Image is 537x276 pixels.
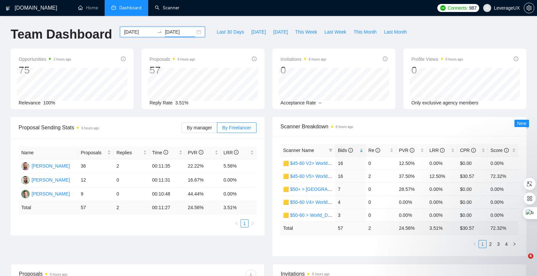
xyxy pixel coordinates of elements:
td: 7 [335,183,366,196]
td: 0 [366,196,396,208]
span: 3.51% [175,100,188,105]
span: info-circle [504,148,509,153]
button: This Week [291,27,321,37]
span: By Freelancer [222,125,251,130]
img: AK [21,162,30,170]
a: AK[PERSON_NAME] [21,163,70,168]
td: 9 [78,187,114,201]
td: 44.44% [185,187,221,201]
span: to [157,29,162,35]
button: [DATE] [269,27,291,37]
td: 22.22% [185,159,221,173]
span: This Week [295,28,317,36]
td: 0 [366,157,396,170]
td: $0.00 [457,183,488,196]
td: 12 [78,173,114,187]
span: Time [152,150,168,155]
td: Total [19,201,78,214]
span: Relevance [19,100,41,105]
a: 1 [241,220,248,227]
div: 0 [280,64,326,76]
span: Scanner Name [283,148,314,153]
button: Last Week [321,27,350,37]
td: 16.67% [185,173,221,187]
td: 0.00% [488,183,518,196]
a: 🟨 $50+ > [GEOGRAPHIC_DATA]+[GEOGRAPHIC_DATA] Only_Tony-UX/UI_General [283,187,462,192]
input: End date [165,28,195,36]
span: info-circle [376,148,380,153]
span: left [235,221,239,225]
a: setting [524,5,534,11]
a: 🟨 $50-60 > World_Design Only_Roman-Web Design_General [283,212,413,218]
h1: Team Dashboard [11,27,112,42]
td: Total [280,221,335,234]
span: Re [369,148,380,153]
th: Replies [114,146,149,159]
span: LRR [224,150,239,155]
span: Proposal Sending Stats [19,123,181,132]
span: swap-right [157,29,162,35]
td: 3.51 % [221,201,257,214]
td: 0.00% [221,173,257,187]
span: info-circle [514,57,518,61]
span: 6 [528,253,533,259]
span: Invitations [280,55,326,63]
time: 6 hours ago [177,58,195,61]
img: TV [21,190,30,198]
span: Only exclusive agency members [411,100,479,105]
span: PVR [188,150,203,155]
a: TV[PERSON_NAME] [21,191,70,196]
td: 5.56% [221,159,257,173]
span: -- [319,100,322,105]
span: Bids [338,148,353,153]
li: 1 [241,219,249,227]
span: info-circle [471,148,476,153]
span: Profile Views [411,55,463,63]
span: [DATE] [251,28,266,36]
button: Last Month [380,27,410,37]
span: By manager [187,125,212,130]
td: 0 [114,173,149,187]
td: 57 [335,221,366,234]
div: 0 [411,64,463,76]
time: 6 hours ago [312,272,330,276]
span: info-circle [348,148,353,153]
span: 100% [43,100,55,105]
span: user [485,6,489,10]
td: 2 [366,170,396,183]
input: Start date [124,28,154,36]
td: 37.50% [396,170,427,183]
img: logo [6,3,10,14]
span: right [251,221,255,225]
div: 75 [19,64,71,76]
span: Last 30 Days [217,28,244,36]
td: $0.00 [457,208,488,221]
td: 36 [78,159,114,173]
td: 28.57% [396,183,427,196]
span: Last Week [324,28,346,36]
time: 2 hours ago [54,58,71,61]
span: Last Month [384,28,407,36]
span: Connects: [448,4,468,12]
span: PVR [399,148,414,153]
td: 0 [114,187,149,201]
td: 0 [366,208,396,221]
img: RL [21,176,30,184]
span: Proposals [150,55,195,63]
iframe: Intercom live chat [514,253,530,269]
time: 6 hours ago [81,126,99,130]
button: right [249,219,257,227]
li: Next Page [249,219,257,227]
td: 0.00% [396,208,427,221]
td: 0.00% [488,208,518,221]
div: 57 [150,64,195,76]
span: info-circle [234,150,239,155]
span: Replies [116,149,142,156]
a: 🟨 $50-60 V4> World_Design Only_Roman-Web Design_General [283,200,419,205]
button: setting [524,3,534,13]
span: Opportunities [19,55,71,63]
th: Name [19,146,78,159]
div: [PERSON_NAME] [32,190,70,198]
span: filter [327,145,334,155]
td: 16 [335,157,366,170]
